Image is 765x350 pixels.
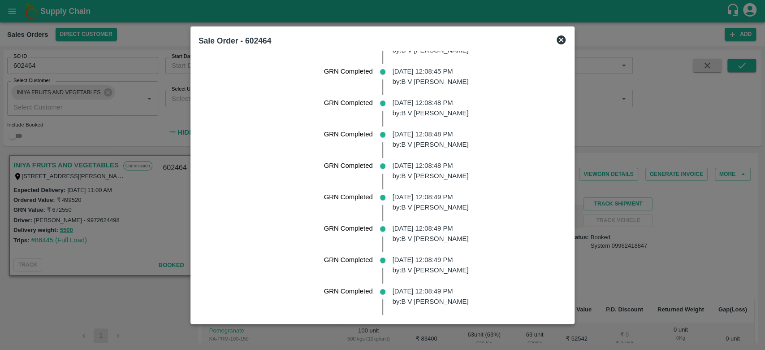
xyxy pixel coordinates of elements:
[393,286,560,306] p: [DATE] 12:08:49 PM by: B V [PERSON_NAME]
[206,255,373,265] p: GRN Completed
[206,318,373,338] p: Sale Order 602464 has been moved to Status : GRN_Complete
[206,286,373,296] p: GRN Completed
[393,98,560,118] p: [DATE] 12:08:48 PM by: B V [PERSON_NAME]
[206,66,373,76] p: GRN Completed
[206,161,373,171] p: GRN Completed
[393,255,560,275] p: [DATE] 12:08:49 PM by: B V [PERSON_NAME]
[206,223,373,233] p: GRN Completed
[206,98,373,108] p: GRN Completed
[393,66,560,87] p: [DATE] 12:08:45 PM by: B V [PERSON_NAME]
[206,129,373,139] p: GRN Completed
[393,223,560,244] p: [DATE] 12:08:49 PM by: B V [PERSON_NAME]
[393,129,560,149] p: [DATE] 12:08:48 PM by: B V [PERSON_NAME]
[199,36,271,45] b: Sale Order - 602464
[393,192,560,212] p: [DATE] 12:08:49 PM by: B V [PERSON_NAME]
[206,192,373,202] p: GRN Completed
[393,161,560,181] p: [DATE] 12:08:48 PM by: B V [PERSON_NAME]
[393,318,560,338] p: [DATE] 12:08:44 PM by: B V [PERSON_NAME]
